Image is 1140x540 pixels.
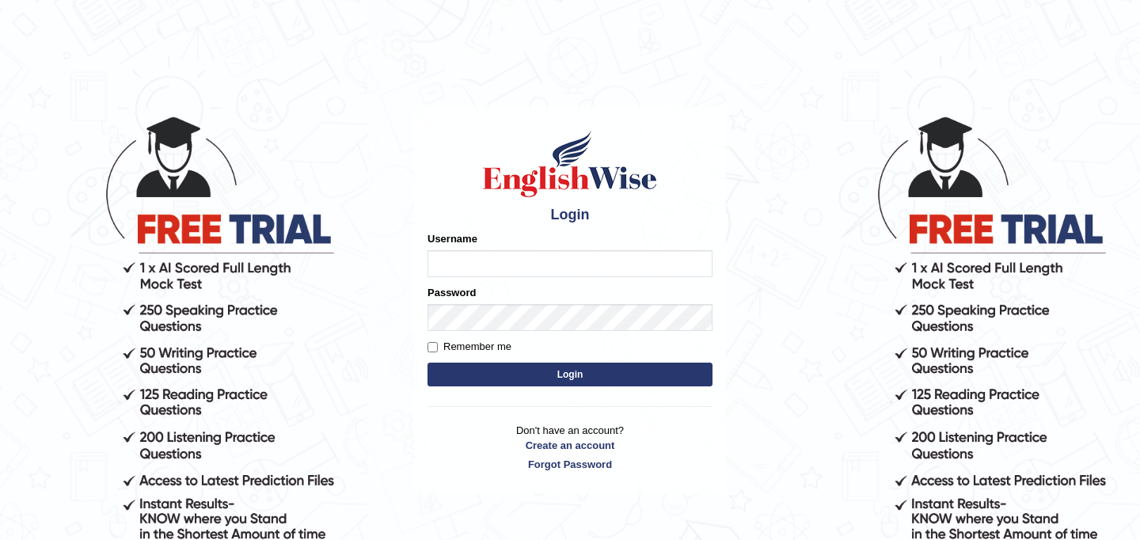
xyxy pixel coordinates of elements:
a: Create an account [427,438,712,453]
p: Don't have an account? [427,423,712,472]
label: Remember me [427,339,511,355]
h4: Login [427,207,712,223]
label: Username [427,231,477,246]
img: Logo of English Wise sign in for intelligent practice with AI [480,128,660,200]
label: Password [427,285,476,300]
button: Login [427,363,712,386]
a: Forgot Password [427,457,712,472]
input: Remember me [427,342,438,352]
